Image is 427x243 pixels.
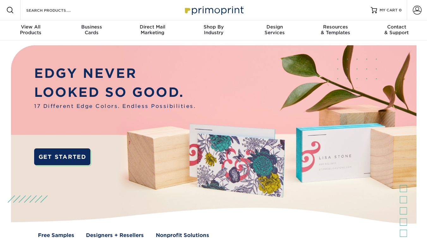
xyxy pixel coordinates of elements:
a: DesignServices [244,20,305,40]
span: Resources [305,24,366,30]
span: Design [244,24,305,30]
a: Contact& Support [366,20,427,40]
span: 17 Different Edge Colors. Endless Possibilities. [34,102,196,110]
span: Business [61,24,122,30]
p: EDGY NEVER [34,64,196,83]
a: GET STARTED [34,148,90,165]
span: MY CART [380,8,398,13]
div: & Templates [305,24,366,35]
a: Designers + Resellers [86,231,144,239]
div: & Support [366,24,427,35]
a: Direct MailMarketing [122,20,183,40]
a: Shop ByIndustry [183,20,244,40]
span: Direct Mail [122,24,183,30]
span: Contact [366,24,427,30]
a: Resources& Templates [305,20,366,40]
input: SEARCH PRODUCTS..... [26,6,87,14]
a: Nonprofit Solutions [156,231,209,239]
p: LOOKED SO GOOD. [34,83,196,102]
span: Shop By [183,24,244,30]
span: 0 [399,8,402,12]
a: BusinessCards [61,20,122,40]
div: Industry [183,24,244,35]
img: Primoprint [182,3,245,17]
a: Free Samples [38,231,74,239]
div: Services [244,24,305,35]
div: Marketing [122,24,183,35]
div: Cards [61,24,122,35]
